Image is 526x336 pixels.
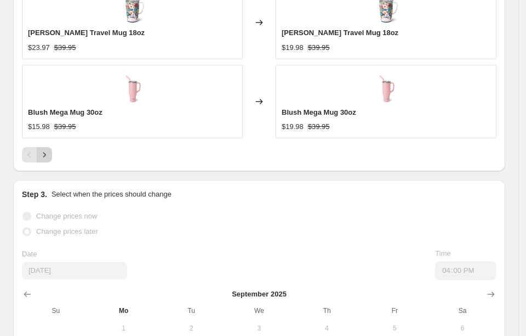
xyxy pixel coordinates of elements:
[54,42,76,53] strike: $39.95
[282,42,304,53] div: $19.98
[428,302,496,320] th: Saturday
[37,147,52,163] button: Next
[298,324,357,333] span: 4
[308,42,330,53] strike: $39.95
[365,306,425,315] span: Fr
[308,121,330,132] strike: $39.95
[94,306,153,315] span: Mo
[230,306,289,315] span: We
[282,29,398,37] span: [PERSON_NAME] Travel Mug 18oz
[22,250,37,258] span: Date
[162,324,221,333] span: 2
[94,324,153,333] span: 1
[361,302,429,320] th: Friday
[225,302,293,320] th: Wednesday
[435,261,496,280] input: 12:00
[483,287,499,302] button: Show next month, October 2025
[230,324,289,333] span: 3
[52,189,171,200] p: Select when the prices should change
[36,227,98,236] span: Change prices later
[365,324,425,333] span: 5
[20,287,35,302] button: Show previous month, August 2025
[54,121,76,132] strike: $39.95
[293,302,361,320] th: Thursday
[22,189,47,200] h2: Step 3.
[282,121,304,132] div: $19.98
[298,306,357,315] span: Th
[435,249,450,257] span: Time
[28,121,50,132] div: $15.98
[28,29,145,37] span: [PERSON_NAME] Travel Mug 18oz
[433,306,492,315] span: Sa
[157,302,225,320] th: Tuesday
[116,71,149,104] img: swig-life-signature-30oz-insulated-stainless-steel-mega-mug-with-handle-blush-main_80x.jpg
[22,147,52,163] nav: Pagination
[36,212,97,220] span: Change prices now
[28,108,102,116] span: Blush Mega Mug 30oz
[162,306,221,315] span: Tu
[28,42,50,53] div: $23.97
[282,108,356,116] span: Blush Mega Mug 30oz
[22,302,90,320] th: Sunday
[433,324,492,333] span: 6
[370,71,403,104] img: swig-life-signature-30oz-insulated-stainless-steel-mega-mug-with-handle-blush-main_80x.jpg
[22,262,127,279] input: 9/29/2025
[26,306,85,315] span: Su
[90,302,158,320] th: Monday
